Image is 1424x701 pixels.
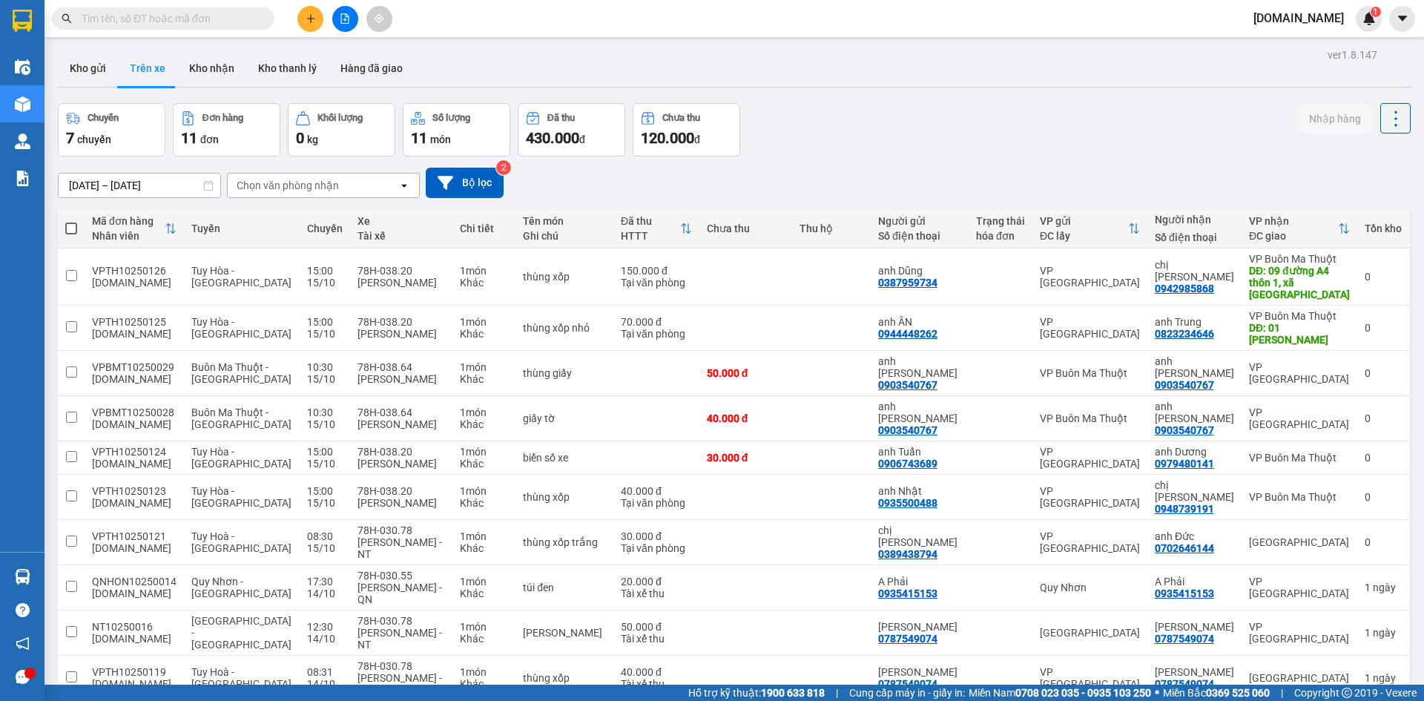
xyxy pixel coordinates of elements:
div: Khác [460,497,508,509]
span: Buôn Ma Thuột - [GEOGRAPHIC_DATA] [191,361,291,385]
div: anh Huy [1155,401,1234,424]
button: Số lượng11món [403,103,510,157]
div: VPTH10250119 [92,666,177,678]
span: Tuy Hoà - [GEOGRAPHIC_DATA] [191,666,291,690]
img: warehouse-icon [15,96,30,112]
div: VP gửi [1040,215,1128,227]
div: [GEOGRAPHIC_DATA] [1249,672,1350,684]
button: plus [297,6,323,32]
div: anh Huy [878,355,961,379]
div: Mã đơn hàng [92,215,165,227]
div: Tại văn phòng [621,277,692,289]
div: 78H-038.20 [357,316,445,328]
div: 78H-038.20 [357,485,445,497]
div: 15:00 [307,265,343,277]
button: aim [366,6,392,32]
sup: 1 [1371,7,1381,17]
div: 78H-038.20 [357,446,445,458]
div: 0 [1365,322,1402,334]
div: thao.bb [92,277,177,289]
div: 15/10 [307,328,343,340]
div: Khác [460,633,508,645]
div: 12:30 [307,621,343,633]
button: file-add [332,6,358,32]
span: aim [374,13,384,24]
div: Chuyến [88,113,119,123]
div: Đã thu [547,113,575,123]
strong: 0708 023 035 - 0935 103 250 [1015,687,1151,699]
div: thùng giấy [523,367,606,379]
span: ngày [1373,627,1396,639]
span: Miền Nam [969,685,1151,701]
img: warehouse-icon [15,569,30,585]
div: Tại văn phòng [621,328,692,340]
div: 0935415153 [878,588,937,599]
img: icon-new-feature [1362,12,1376,25]
div: 1 món [460,621,508,633]
div: 150.000 đ [621,265,692,277]
div: [PERSON_NAME] [357,458,445,470]
div: [PERSON_NAME] [357,328,445,340]
div: 1 [1365,672,1402,684]
span: món [430,134,451,145]
div: Tại văn phòng [621,497,692,509]
div: 0903540767 [1155,424,1214,436]
div: anh Huy [1155,355,1234,379]
div: [PERSON_NAME] - QN [357,582,445,605]
div: Chuyến [307,223,343,234]
div: thùng xốp nhỏ [523,322,606,334]
div: 15/10 [307,277,343,289]
div: Chi tiết [460,223,508,234]
div: 0948739191 [1155,503,1214,515]
div: [PERSON_NAME] - NT [357,672,445,696]
div: thùng xốp trắng [523,536,606,548]
div: VP nhận [1249,215,1338,227]
span: chuyến [77,134,111,145]
div: thùng xốp [523,672,606,684]
div: 50.000 đ [621,621,692,633]
div: 78H-030.78 [357,524,445,536]
div: 30.000 đ [621,530,692,542]
div: suong.bb [92,633,177,645]
div: Nhân viên [92,230,165,242]
div: 0 [1365,367,1402,379]
span: Buôn Ma Thuột - [GEOGRAPHIC_DATA] [191,407,291,430]
div: 30.000 đ [707,452,785,464]
span: | [1281,685,1283,701]
div: VP [GEOGRAPHIC_DATA] [1040,316,1140,340]
div: chị Ngọc [1155,479,1234,503]
div: 0387959734 [878,277,937,289]
div: ver 1.8.147 [1328,47,1377,63]
div: anh ÂN [878,316,961,328]
div: [PERSON_NAME] - NT [357,536,445,560]
div: A Phải [878,576,961,588]
div: biển số xe [523,452,606,464]
div: anh Tuấn [878,446,961,458]
div: VP [GEOGRAPHIC_DATA] [1249,361,1350,385]
div: 15/10 [307,497,343,509]
div: 0702646144 [1155,542,1214,554]
button: Đã thu430.000đ [518,103,625,157]
div: 15/10 [307,542,343,554]
div: VP [GEOGRAPHIC_DATA] [1040,446,1140,470]
input: Select a date range. [59,174,220,197]
div: Người gửi [878,215,961,227]
div: 0 [1365,271,1402,283]
div: 0787549074 [878,633,937,645]
div: Tuyến [191,223,292,234]
span: notification [16,636,30,651]
div: thao.bb [92,373,177,385]
div: [PERSON_NAME] [357,418,445,430]
span: đ [579,134,585,145]
div: 40.000 đ [621,666,692,678]
div: [PERSON_NAME] [357,277,445,289]
div: 0979480141 [1155,458,1214,470]
div: 0 [1365,412,1402,424]
div: hóa đơn [976,230,1025,242]
span: Tuy Hòa - [GEOGRAPHIC_DATA] [191,446,291,470]
div: Số điện thoại [878,230,961,242]
div: anh Dũng [878,265,961,277]
div: VPBMT10250029 [92,361,177,373]
span: 120.000 [641,129,694,147]
th: Toggle SortBy [1242,209,1357,249]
